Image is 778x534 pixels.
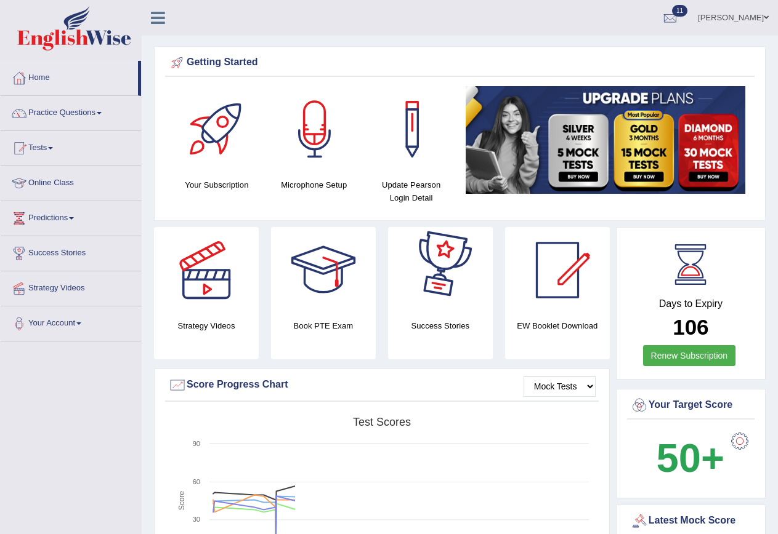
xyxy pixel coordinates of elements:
img: small5.jpg [466,86,745,194]
h4: Microphone Setup [272,178,357,191]
a: Home [1,61,138,92]
b: 50+ [657,436,724,480]
text: 30 [193,516,200,523]
h4: EW Booklet Download [505,319,610,332]
a: Strategy Videos [1,271,141,302]
text: 90 [193,440,200,447]
h4: Success Stories [388,319,493,332]
h4: Book PTE Exam [271,319,376,332]
b: 106 [673,315,708,339]
a: Success Stories [1,236,141,267]
a: Your Account [1,306,141,337]
a: Tests [1,131,141,162]
div: Score Progress Chart [168,376,596,394]
a: Online Class [1,166,141,197]
h4: Days to Expiry [630,298,752,309]
h4: Update Pearson Login Detail [369,178,454,204]
div: Your Target Score [630,396,752,415]
span: 11 [672,5,687,17]
div: Latest Mock Score [630,512,752,530]
a: Renew Subscription [643,345,736,366]
tspan: Score [177,491,186,511]
a: Practice Questions [1,96,141,127]
h4: Strategy Videos [154,319,259,332]
text: 60 [193,478,200,485]
h4: Your Subscription [174,178,259,191]
tspan: Test scores [353,416,411,428]
div: Getting Started [168,54,752,72]
a: Predictions [1,201,141,232]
